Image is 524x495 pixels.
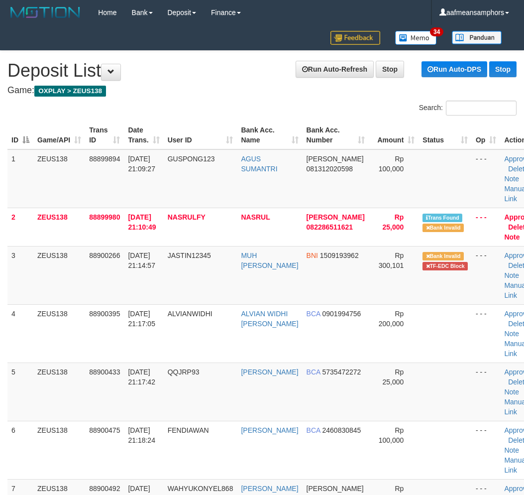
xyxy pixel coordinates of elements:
[307,485,364,493] span: [PERSON_NAME]
[7,86,517,96] h4: Game:
[89,426,120,434] span: 88900475
[85,121,124,149] th: Trans ID: activate to sort column ascending
[33,363,85,421] td: ZEUS138
[383,213,404,231] span: Rp 25,000
[472,304,500,363] td: - - -
[128,213,156,231] span: [DATE] 21:10:49
[489,61,517,77] a: Stop
[241,485,298,493] a: [PERSON_NAME]
[472,246,500,304] td: - - -
[307,213,365,221] span: [PERSON_NAME]
[237,121,302,149] th: Bank Acc. Name: activate to sort column ascending
[504,388,519,396] a: Note
[168,426,209,434] span: FENDIAWAN
[504,271,519,279] a: Note
[472,149,500,208] td: - - -
[33,304,85,363] td: ZEUS138
[379,251,404,269] span: Rp 300,101
[307,223,353,231] span: Copy 082286511621 to clipboard
[7,208,33,246] td: 2
[472,421,500,479] td: - - -
[128,368,155,386] span: [DATE] 21:17:42
[89,485,120,493] span: 88900492
[241,251,298,269] a: MUH [PERSON_NAME]
[307,310,320,318] span: BCA
[322,368,361,376] span: Copy 5735472272 to clipboard
[241,368,298,376] a: [PERSON_NAME]
[379,310,404,328] span: Rp 200,000
[388,25,444,50] a: 34
[33,149,85,208] td: ZEUS138
[128,426,155,444] span: [DATE] 21:18:24
[34,86,106,97] span: OXPLAY > ZEUS138
[168,213,206,221] span: NASRULFY
[421,61,487,77] a: Run Auto-DPS
[504,233,520,241] a: Note
[307,165,353,173] span: Copy 081312020598 to clipboard
[504,446,519,454] a: Note
[330,31,380,45] img: Feedback.jpg
[383,368,404,386] span: Rp 25,000
[422,214,462,222] span: Similar transaction found
[7,121,33,149] th: ID: activate to sort column descending
[89,213,120,221] span: 88899980
[89,155,120,163] span: 88899894
[376,61,404,78] a: Stop
[320,251,359,259] span: Copy 1509193962 to clipboard
[241,426,298,434] a: [PERSON_NAME]
[379,426,404,444] span: Rp 100,000
[7,246,33,304] td: 3
[241,155,277,173] a: AGUS SUMANTRI
[168,368,200,376] span: QQJRP93
[7,304,33,363] td: 4
[307,368,320,376] span: BCA
[128,155,155,173] span: [DATE] 21:09:27
[89,368,120,376] span: 88900433
[422,262,468,270] span: Transfer EDC blocked
[89,310,120,318] span: 88900395
[419,121,472,149] th: Status: activate to sort column ascending
[307,155,364,163] span: [PERSON_NAME]
[241,213,270,221] a: NASRUL
[128,251,155,269] span: [DATE] 21:14:57
[422,252,463,260] span: Bank is not match
[303,121,369,149] th: Bank Acc. Number: activate to sort column ascending
[504,175,519,183] a: Note
[472,208,500,246] td: - - -
[33,421,85,479] td: ZEUS138
[128,310,155,328] span: [DATE] 21:17:05
[419,101,517,116] label: Search:
[472,121,500,149] th: Op: activate to sort column ascending
[452,31,502,44] img: panduan.png
[504,330,519,338] a: Note
[369,121,419,149] th: Amount: activate to sort column ascending
[33,208,85,246] td: ZEUS138
[379,155,404,173] span: Rp 100,000
[472,363,500,421] td: - - -
[395,31,437,45] img: Button%20Memo.svg
[322,426,361,434] span: Copy 2460830845 to clipboard
[7,421,33,479] td: 6
[296,61,374,78] a: Run Auto-Refresh
[7,363,33,421] td: 5
[168,155,215,163] span: GUSPONG123
[168,485,233,493] span: WAHYUKONYEL868
[7,5,83,20] img: MOTION_logo.png
[307,426,320,434] span: BCA
[168,310,212,318] span: ALVIANWIDHI
[241,310,298,328] a: ALVIAN WIDHI [PERSON_NAME]
[33,121,85,149] th: Game/API: activate to sort column ascending
[124,121,163,149] th: Date Trans.: activate to sort column ascending
[322,310,361,318] span: Copy 0901994756 to clipboard
[422,224,463,232] span: Bank is not match
[446,101,517,116] input: Search:
[307,251,318,259] span: BNI
[430,27,443,36] span: 34
[164,121,237,149] th: User ID: activate to sort column ascending
[7,61,517,81] h1: Deposit List
[89,251,120,259] span: 88900266
[33,246,85,304] td: ZEUS138
[168,251,211,259] span: JASTIN12345
[7,149,33,208] td: 1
